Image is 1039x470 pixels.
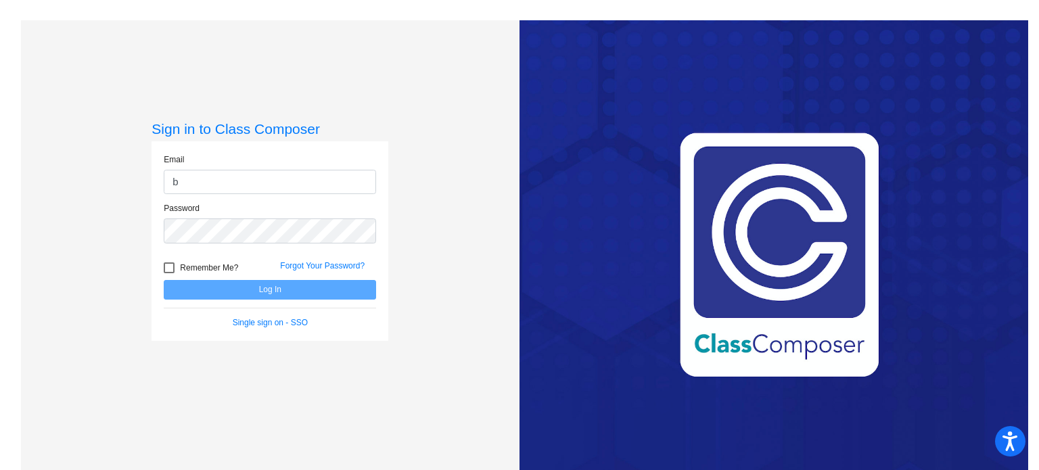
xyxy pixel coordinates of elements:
[233,318,308,327] a: Single sign on - SSO
[280,261,365,271] a: Forgot Your Password?
[180,260,238,276] span: Remember Me?
[164,202,200,214] label: Password
[152,120,388,137] h3: Sign in to Class Composer
[164,280,376,300] button: Log In
[164,154,184,166] label: Email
